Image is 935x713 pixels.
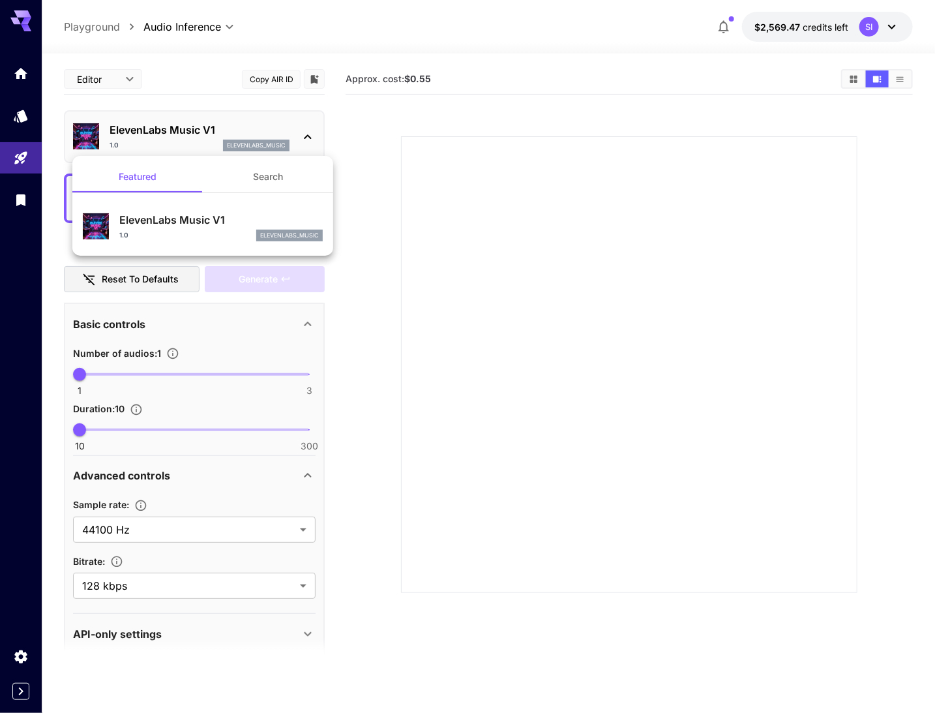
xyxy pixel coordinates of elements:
p: 1.0 [119,230,128,240]
iframe: Chat Widget [870,650,935,713]
p: elevenlabs_music [260,231,319,240]
button: Featured [72,161,203,192]
p: ElevenLabs Music V1 [119,212,323,228]
button: Search [203,161,333,192]
div: ElevenLabs Music V11.0elevenlabs_music [83,207,323,247]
